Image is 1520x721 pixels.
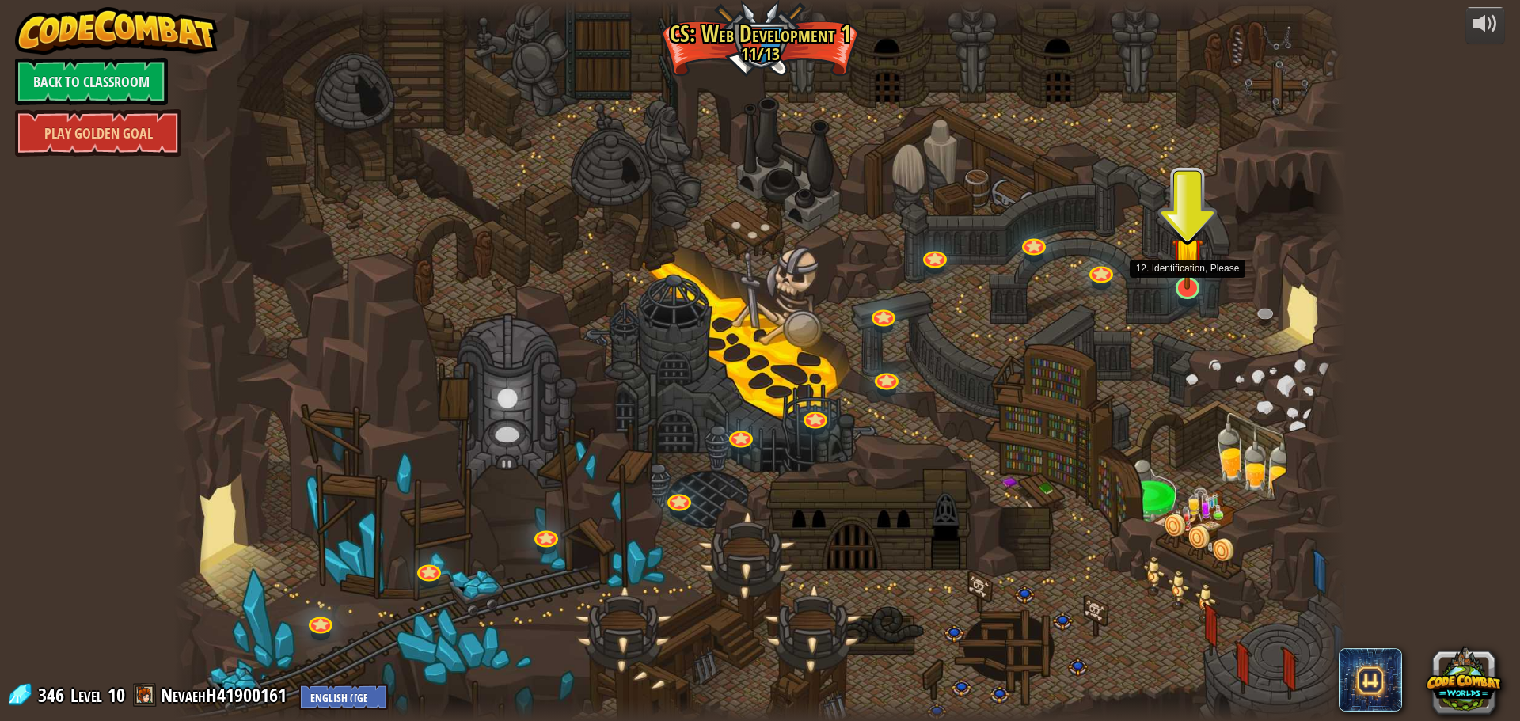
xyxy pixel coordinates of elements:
a: NevaehH41900161 [161,682,291,708]
img: level-banner-started.png [1172,217,1203,290]
button: Adjust volume [1465,7,1505,44]
a: Play Golden Goal [15,109,181,157]
img: CodeCombat - Learn how to code by playing a game [15,7,218,55]
a: Back to Classroom [15,58,168,105]
span: 346 [38,682,69,708]
span: Level [70,682,102,708]
span: 10 [108,682,125,708]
